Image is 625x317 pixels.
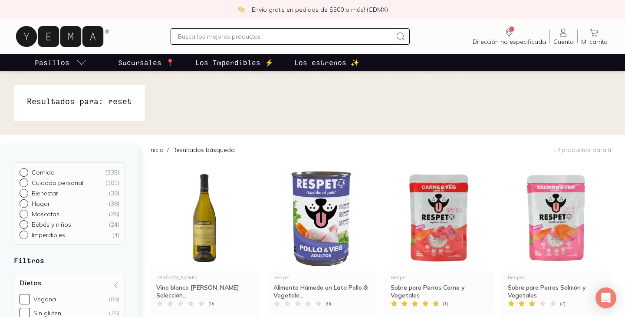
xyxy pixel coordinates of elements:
[391,284,487,299] div: Sobre para Perros Carne y Vegetales
[266,165,377,271] img: Alimento Húmedo en Lata Pollo & Vegetales 410g Respet
[33,309,61,317] div: Sin gluten
[109,295,119,303] div: (89)
[553,38,574,46] span: Cuenta
[33,295,56,303] div: Vegana
[508,284,604,299] div: Sobre para Perros Salmón y Vegetales
[553,146,611,154] p: 14 productos para ti
[109,189,119,197] div: ( 38 )
[595,287,616,308] div: Open Intercom Messenger
[109,221,119,228] div: ( 24 )
[237,6,245,13] img: check
[294,57,359,68] p: Los estrenos ✨
[20,278,41,287] h4: Dietas
[326,301,331,306] span: ( 0 )
[33,54,89,71] a: pasillo-todos-link
[32,231,65,239] p: Imperdibles
[156,284,253,299] div: Vino blanco [PERSON_NAME] Selección...
[20,294,30,304] input: Vegana(89)
[105,179,119,187] div: ( 101 )
[293,54,361,71] a: Los estrenos ✨
[32,210,59,218] p: Mascotas
[578,27,611,46] a: Mi carrito
[116,54,176,71] a: Sucursales 📍
[149,165,260,271] img: Vino Blanco Viognier Don Luis
[501,165,611,271] img: Alimento para Perros - Salmón y Vegetales - 100 g
[118,57,174,68] p: Sucursales 📍
[250,5,388,14] p: ¡Envío gratis en pedidos de $500 o más! (CDMX)
[172,145,235,154] p: Resultados búsqueda
[32,221,71,228] p: Bebés y niños
[156,275,253,280] div: [PERSON_NAME]
[149,146,164,154] a: Inicio
[32,168,55,176] p: Comida
[32,189,58,197] p: Bienestar
[32,179,83,187] p: Cuidado personal
[443,301,448,306] span: ( 1 )
[194,54,275,71] a: Los Imperdibles ⚡️
[195,57,273,68] p: Los Imperdibles ⚡️
[208,301,214,306] span: ( 0 )
[109,309,119,317] div: (76)
[14,256,44,264] strong: Filtros
[164,145,172,154] span: /
[105,168,119,176] div: ( 335 )
[35,57,69,68] p: Pasillos
[473,38,546,46] span: Dirección no especificada
[178,31,391,42] input: Busca los mejores productos
[112,231,119,239] div: ( 4 )
[581,38,608,46] span: Mi carrito
[391,275,487,280] div: Respet
[109,200,119,208] div: ( 38 )
[384,165,494,271] img: Alimento para Perros - Carne y Vegetales - 100 g
[32,200,50,208] p: Hogar
[273,275,370,280] div: Respet
[508,275,604,280] div: Respet
[469,27,549,46] a: Dirección no especificada
[560,301,566,306] span: ( 2 )
[109,210,119,218] div: ( 26 )
[550,27,577,46] a: Cuenta
[273,284,370,299] div: Alimento Húmedo en Lata Pollo & Vegetale...
[27,96,132,107] h1: Resultados para: reset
